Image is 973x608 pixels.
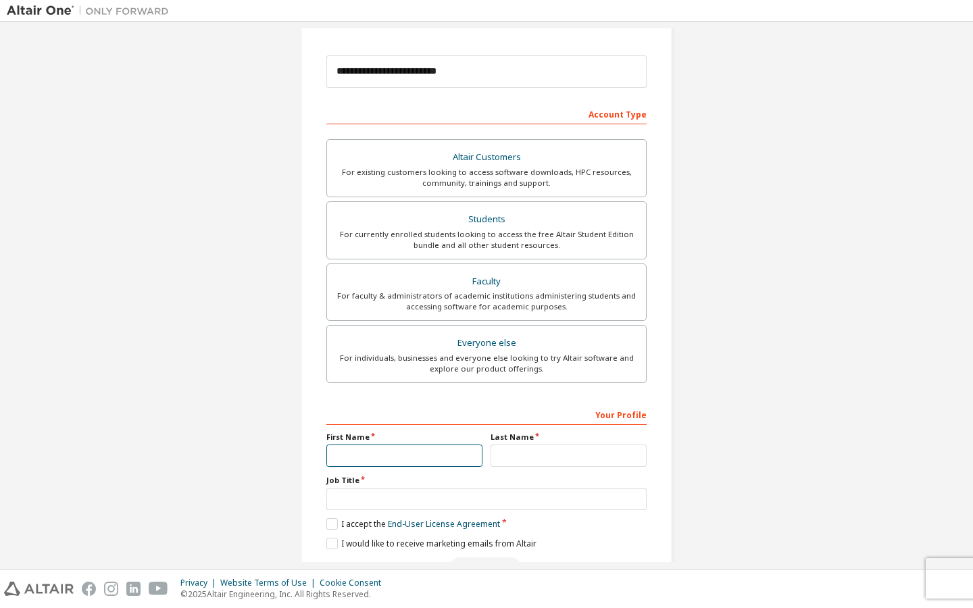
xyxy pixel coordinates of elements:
[388,518,500,530] a: End-User License Agreement
[326,403,647,425] div: Your Profile
[104,582,118,596] img: instagram.svg
[4,582,74,596] img: altair_logo.svg
[326,432,482,442] label: First Name
[326,518,500,530] label: I accept the
[335,334,638,353] div: Everyone else
[491,432,647,442] label: Last Name
[180,578,220,588] div: Privacy
[326,538,537,549] label: I would like to receive marketing emails from Altair
[326,557,647,578] div: Read and acccept EULA to continue
[335,148,638,167] div: Altair Customers
[326,103,647,124] div: Account Type
[335,290,638,312] div: For faculty & administrators of academic institutions administering students and accessing softwa...
[326,475,647,486] label: Job Title
[82,582,96,596] img: facebook.svg
[335,272,638,291] div: Faculty
[7,4,176,18] img: Altair One
[335,167,638,188] div: For existing customers looking to access software downloads, HPC resources, community, trainings ...
[126,582,141,596] img: linkedin.svg
[335,210,638,229] div: Students
[149,582,168,596] img: youtube.svg
[335,353,638,374] div: For individuals, businesses and everyone else looking to try Altair software and explore our prod...
[180,588,389,600] p: © 2025 Altair Engineering, Inc. All Rights Reserved.
[320,578,389,588] div: Cookie Consent
[335,229,638,251] div: For currently enrolled students looking to access the free Altair Student Edition bundle and all ...
[220,578,320,588] div: Website Terms of Use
